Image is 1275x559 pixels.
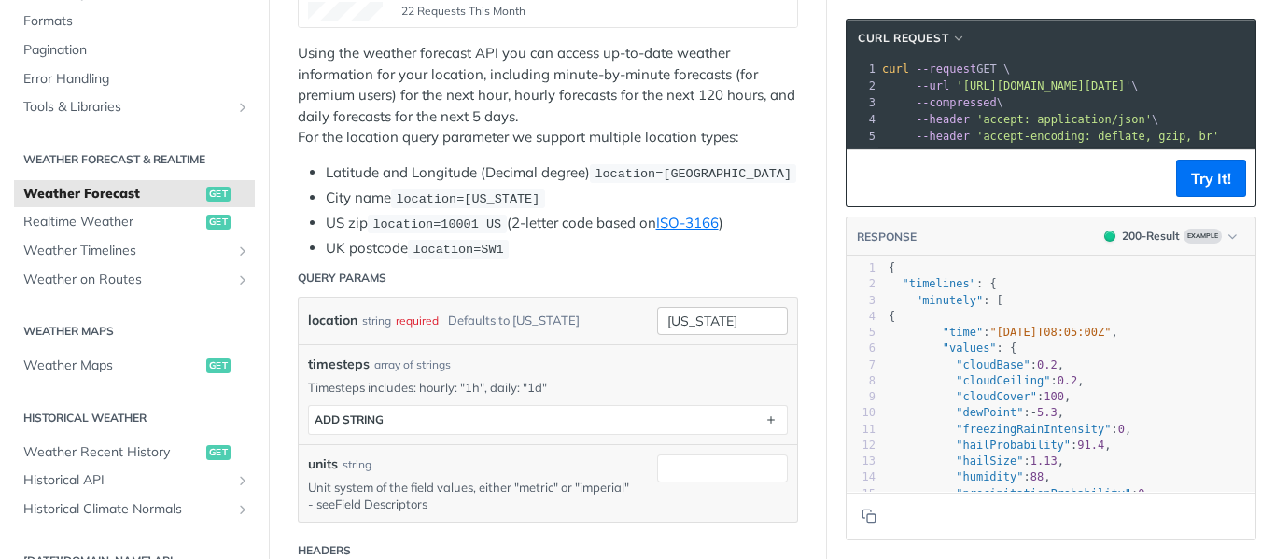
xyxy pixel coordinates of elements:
[916,63,976,76] span: --request
[847,422,876,438] div: 11
[1104,231,1115,242] span: 200
[595,167,792,181] span: location=[GEOGRAPHIC_DATA]
[23,500,231,519] span: Historical Climate Normals
[235,473,250,488] button: Show subpages for Historical API
[1095,227,1246,245] button: 200200-ResultExample
[847,128,878,145] div: 5
[1176,160,1246,197] button: Try It!
[374,356,451,373] div: array of strings
[847,111,878,128] div: 4
[847,486,876,502] div: 15
[889,390,1071,403] span: : ,
[943,342,997,355] span: "values"
[976,130,1219,143] span: 'accept-encoding: deflate, gzip, br'
[889,487,1152,500] span: : ,
[235,273,250,287] button: Show subpages for Weather on Routes
[1044,390,1064,403] span: 100
[14,410,255,426] h2: Historical Weather
[956,487,1131,500] span: "precipitationProbability"
[889,423,1131,436] span: : ,
[847,77,878,94] div: 2
[882,63,1010,76] span: GET \
[889,294,1003,307] span: : [
[847,325,876,341] div: 5
[889,406,1064,419] span: : ,
[14,496,255,524] a: Historical Climate NormalsShow subpages for Historical Climate Normals
[23,70,250,89] span: Error Handling
[943,326,983,339] span: "time"
[1122,228,1180,245] div: 200 - Result
[23,98,231,117] span: Tools & Libraries
[413,243,503,257] span: location=SW1
[14,352,255,380] a: Weather Mapsget
[326,213,798,234] li: US zip (2-letter code based on )
[372,217,501,231] span: location=10001 US
[916,96,997,109] span: --compressed
[889,277,997,290] span: : {
[14,93,255,121] a: Tools & LibrariesShow subpages for Tools & Libraries
[916,113,970,126] span: --header
[847,260,876,276] div: 1
[889,470,1051,483] span: : ,
[14,323,255,340] h2: Weather Maps
[889,454,1064,468] span: : ,
[956,439,1071,452] span: "hailProbability"
[847,405,876,421] div: 10
[23,356,202,375] span: Weather Maps
[1037,406,1058,419] span: 5.3
[23,443,202,462] span: Weather Recent History
[847,341,876,356] div: 6
[14,237,255,265] a: Weather TimelinesShow subpages for Weather Timelines
[206,187,231,202] span: get
[315,412,384,426] div: ADD string
[976,113,1152,126] span: 'accept: application/json'
[343,456,371,473] div: string
[847,389,876,405] div: 9
[298,542,351,559] div: Headers
[956,358,1030,371] span: "cloudBase"
[298,270,386,286] div: Query Params
[23,41,250,60] span: Pagination
[308,379,788,396] p: Timesteps includes: hourly: "1h", daily: "1d"
[308,307,357,334] label: location
[1030,454,1058,468] span: 1.13
[847,293,876,309] div: 3
[889,342,1016,355] span: : {
[916,294,983,307] span: "minutely"
[362,307,391,334] div: string
[14,467,255,495] a: Historical APIShow subpages for Historical API
[23,271,231,289] span: Weather on Routes
[847,438,876,454] div: 12
[916,130,970,143] span: --header
[851,29,973,48] button: cURL Request
[326,188,798,209] li: City name
[847,469,876,485] div: 14
[14,439,255,467] a: Weather Recent Historyget
[1030,470,1044,483] span: 88
[889,374,1085,387] span: : ,
[23,471,231,490] span: Historical API
[1037,358,1058,371] span: 0.2
[882,79,1139,92] span: \
[856,228,918,246] button: RESPONSE
[847,454,876,469] div: 13
[14,151,255,168] h2: Weather Forecast & realtime
[326,162,798,184] li: Latitude and Longitude (Decimal degree)
[1030,406,1037,419] span: -
[235,244,250,259] button: Show subpages for Weather Timelines
[14,266,255,294] a: Weather on RoutesShow subpages for Weather on Routes
[856,164,882,192] button: Copy to clipboard
[23,185,202,203] span: Weather Forecast
[14,36,255,64] a: Pagination
[235,502,250,517] button: Show subpages for Historical Climate Normals
[1184,229,1222,244] span: Example
[847,309,876,325] div: 4
[856,502,882,530] button: Copy to clipboard
[916,79,949,92] span: --url
[308,2,383,21] canvas: Line Graph
[847,373,876,389] div: 8
[206,215,231,230] span: get
[956,454,1023,468] span: "hailSize"
[14,65,255,93] a: Error Handling
[1138,487,1144,500] span: 0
